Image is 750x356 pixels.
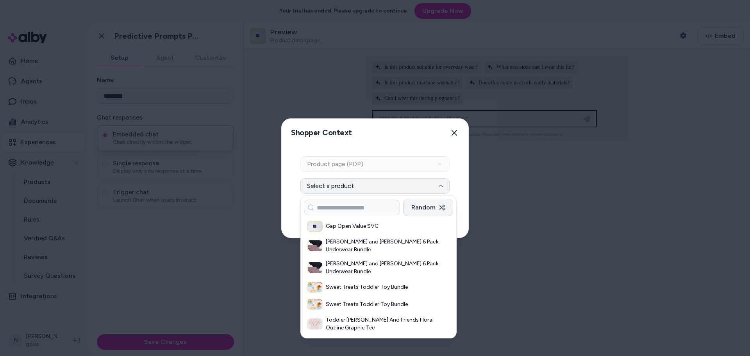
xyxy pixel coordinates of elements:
[307,262,323,273] img: Ingrid and Isabel 6 Pack Underwear Bundle
[326,222,439,230] h3: Gap Open Value SVC
[326,260,439,275] h3: [PERSON_NAME] and [PERSON_NAME] 6 Pack Underwear Bundle
[326,238,439,254] h3: [PERSON_NAME] and [PERSON_NAME] 6 Pack Underwear Bundle
[326,316,439,332] h3: Toddler [PERSON_NAME] And Friends Floral Outline Graphic Tee
[307,318,323,329] img: Toddler Mickey And Friends Floral Outline Graphic Tee
[403,199,453,216] button: Random
[307,299,323,310] img: Sweet Treats Toddler Toy Bundle
[326,283,439,291] h3: Sweet Treats Toddler Toy Bundle
[300,178,450,194] button: Select a product
[288,125,352,141] h2: Shopper Context
[307,240,323,251] img: Ingrid and Isabel 6 Pack Underwear Bundle
[307,221,323,232] img: Gap Open Value SVC
[307,282,323,293] img: Sweet Treats Toddler Toy Bundle
[326,301,439,308] h3: Sweet Treats Toddler Toy Bundle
